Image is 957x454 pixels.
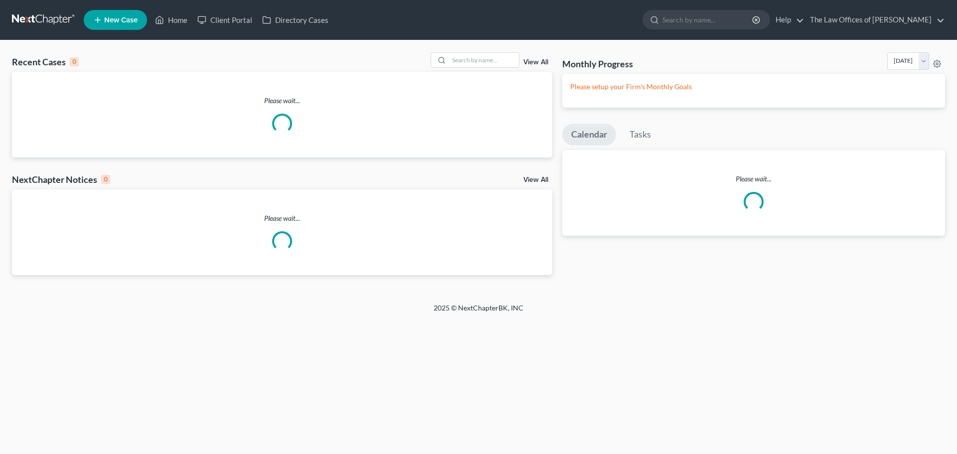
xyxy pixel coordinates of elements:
[562,174,945,184] p: Please wait...
[12,213,552,223] p: Please wait...
[523,176,548,183] a: View All
[662,10,754,29] input: Search by name...
[562,58,633,70] h3: Monthly Progress
[12,173,110,185] div: NextChapter Notices
[104,16,138,24] span: New Case
[192,11,257,29] a: Client Portal
[621,124,660,146] a: Tasks
[570,82,937,92] p: Please setup your Firm's Monthly Goals
[12,56,79,68] div: Recent Cases
[523,59,548,66] a: View All
[70,57,79,66] div: 0
[449,53,519,67] input: Search by name...
[150,11,192,29] a: Home
[257,11,333,29] a: Directory Cases
[101,175,110,184] div: 0
[562,124,616,146] a: Calendar
[771,11,804,29] a: Help
[194,303,763,321] div: 2025 © NextChapterBK, INC
[12,96,552,106] p: Please wait...
[805,11,945,29] a: The Law Offices of [PERSON_NAME]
